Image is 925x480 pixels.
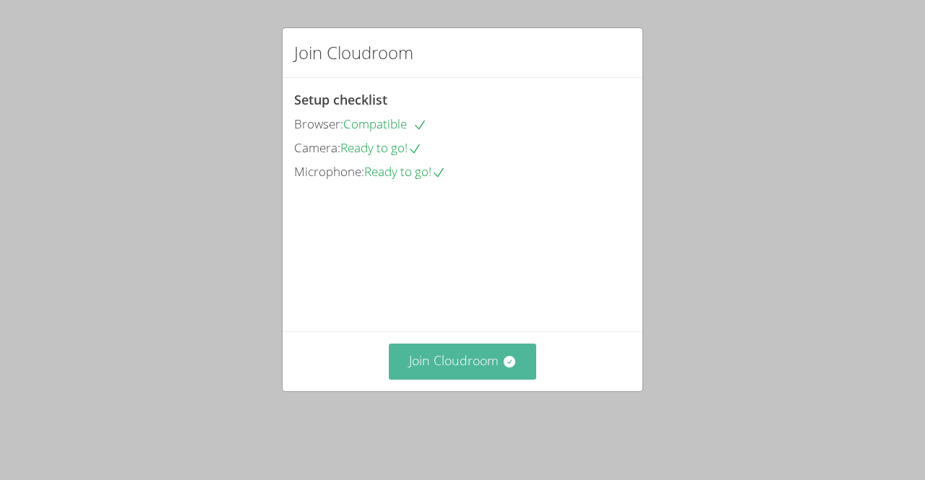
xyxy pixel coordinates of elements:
span: Camera: [294,139,340,156]
span: Compatible [343,115,427,132]
span: Setup checklist [294,91,387,108]
span: Ready to go! [340,139,422,156]
span: Microphone: [294,163,364,180]
span: Ready to go! [364,163,446,180]
h2: Join Cloudroom [294,40,413,66]
button: Join Cloudroom [389,344,537,379]
span: Browser: [294,115,343,132]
